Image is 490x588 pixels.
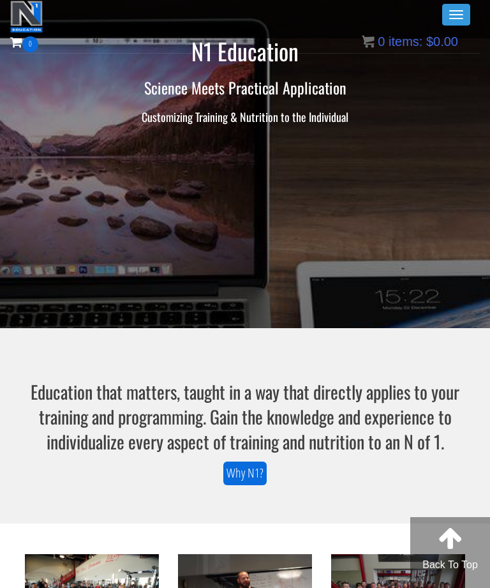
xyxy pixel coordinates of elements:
[10,38,480,64] h1: N1 Education
[223,462,267,485] a: Why N1?
[426,34,433,49] span: $
[389,34,422,49] span: items:
[378,34,385,49] span: 0
[362,35,375,48] img: icon11.png
[10,111,480,124] h3: Customizing Training & Nutrition to the Individual
[22,36,38,52] span: 0
[362,34,458,49] a: 0 items: $0.00
[426,34,458,49] bdi: 0.00
[10,1,43,33] img: n1-education
[10,33,38,50] a: 0
[10,79,480,96] h2: Science Meets Practical Application
[15,379,475,455] h3: Education that matters, taught in a way that directly applies to your training and programming. G...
